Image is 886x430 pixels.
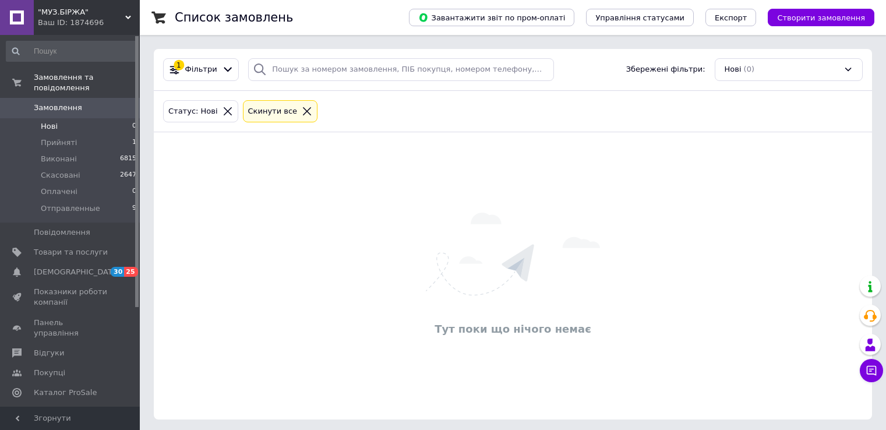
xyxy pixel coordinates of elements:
[34,368,65,378] span: Покупці
[38,17,140,28] div: Ваш ID: 1874696
[6,41,137,62] input: Пошук
[586,9,694,26] button: Управління статусами
[860,359,883,382] button: Чат з покупцем
[174,60,184,71] div: 1
[166,105,220,118] div: Статус: Нові
[132,203,136,214] span: 9
[34,267,120,277] span: [DEMOGRAPHIC_DATA]
[120,170,136,181] span: 2647
[160,322,866,336] div: Тут поки що нічого немає
[34,318,108,339] span: Панель управління
[34,247,108,258] span: Товари та послуги
[38,7,125,17] span: "МУЗ.БІРЖА"
[626,64,705,75] span: Збережені фільтри:
[120,154,136,164] span: 6815
[175,10,293,24] h1: Список замовлень
[725,64,742,75] span: Нові
[132,121,136,132] span: 0
[34,72,140,93] span: Замовлення та повідомлення
[705,9,757,26] button: Експорт
[34,227,90,238] span: Повідомлення
[418,12,565,23] span: Завантажити звіт по пром-оплаті
[34,387,97,398] span: Каталог ProSale
[41,121,58,132] span: Нові
[595,13,684,22] span: Управління статусами
[715,13,747,22] span: Експорт
[409,9,574,26] button: Завантажити звіт по пром-оплаті
[248,58,554,81] input: Пошук за номером замовлення, ПІБ покупця, номером телефону, Email, номером накладної
[41,186,77,197] span: Оплачені
[41,138,77,148] span: Прийняті
[34,348,64,358] span: Відгуки
[185,64,217,75] span: Фільтри
[744,65,754,73] span: (0)
[41,203,100,214] span: Отправленные
[34,287,108,308] span: Показники роботи компанії
[756,13,874,22] a: Створити замовлення
[124,267,137,277] span: 25
[246,105,300,118] div: Cкинути все
[41,170,80,181] span: Скасовані
[777,13,865,22] span: Створити замовлення
[41,154,77,164] span: Виконані
[132,138,136,148] span: 1
[111,267,124,277] span: 30
[768,9,874,26] button: Створити замовлення
[132,186,136,197] span: 0
[34,103,82,113] span: Замовлення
